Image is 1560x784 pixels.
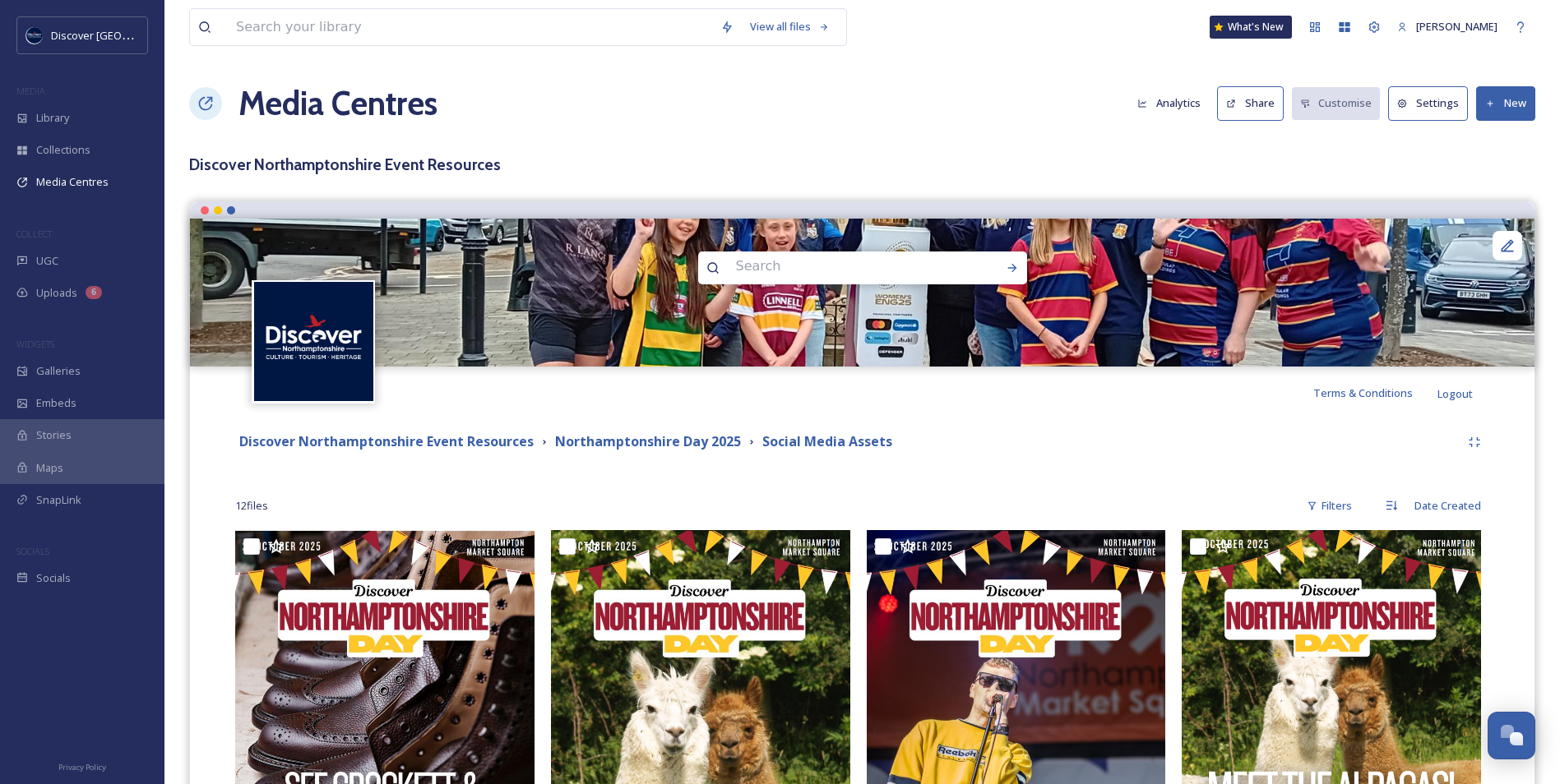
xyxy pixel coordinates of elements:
span: Library [36,110,69,126]
input: Search [728,248,953,284]
span: Embeds [36,395,76,411]
a: [PERSON_NAME] [1389,11,1506,43]
button: Analytics [1129,87,1209,119]
span: [PERSON_NAME] [1416,19,1498,34]
a: Privacy Policy [58,756,106,776]
a: Analytics [1129,87,1217,119]
div: Date Created [1406,490,1489,522]
span: Logout [1437,386,1473,401]
div: 6 [86,286,102,299]
span: UGC [36,253,58,269]
button: Settings [1388,86,1468,120]
span: Discover [GEOGRAPHIC_DATA] [51,27,201,43]
a: Settings [1388,86,1476,120]
input: Search your library [228,9,712,45]
span: WIDGETS [16,338,54,350]
span: Media Centres [36,174,109,190]
span: 12 file s [235,498,268,514]
a: Media Centres [238,79,437,128]
button: Customise [1292,87,1381,119]
span: Galleries [36,363,81,379]
span: Terms & Conditions [1313,385,1413,400]
strong: Discover Northamptonshire Event Resources [239,432,534,450]
button: Share [1217,86,1284,120]
div: Filters [1298,490,1360,522]
span: Privacy Policy [58,762,106,772]
a: Customise [1292,87,1389,119]
strong: Northamptonshire Day 2025 [555,432,741,450]
button: Open Chat [1488,712,1535,759]
strong: Social Media Assets [762,432,892,450]
span: COLLECT [16,228,52,240]
a: What's New [1210,16,1292,39]
button: New [1476,86,1535,120]
span: MEDIA [16,85,45,97]
span: SOCIALS [16,545,49,557]
span: Maps [36,460,63,476]
span: SnapLink [36,492,81,508]
a: View all files [742,11,838,43]
span: Uploads [36,285,77,301]
a: Terms & Conditions [1313,383,1437,403]
span: Stories [36,427,72,443]
img: Untitled%20design%20%282%29.png [26,27,43,44]
img: shared image.jpg [190,219,1535,367]
span: Socials [36,570,71,586]
span: Collections [36,142,90,158]
h3: Discover Northamptonshire Event Resources [189,153,1535,177]
img: Untitled%20design%20%282%29.png [254,282,373,401]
